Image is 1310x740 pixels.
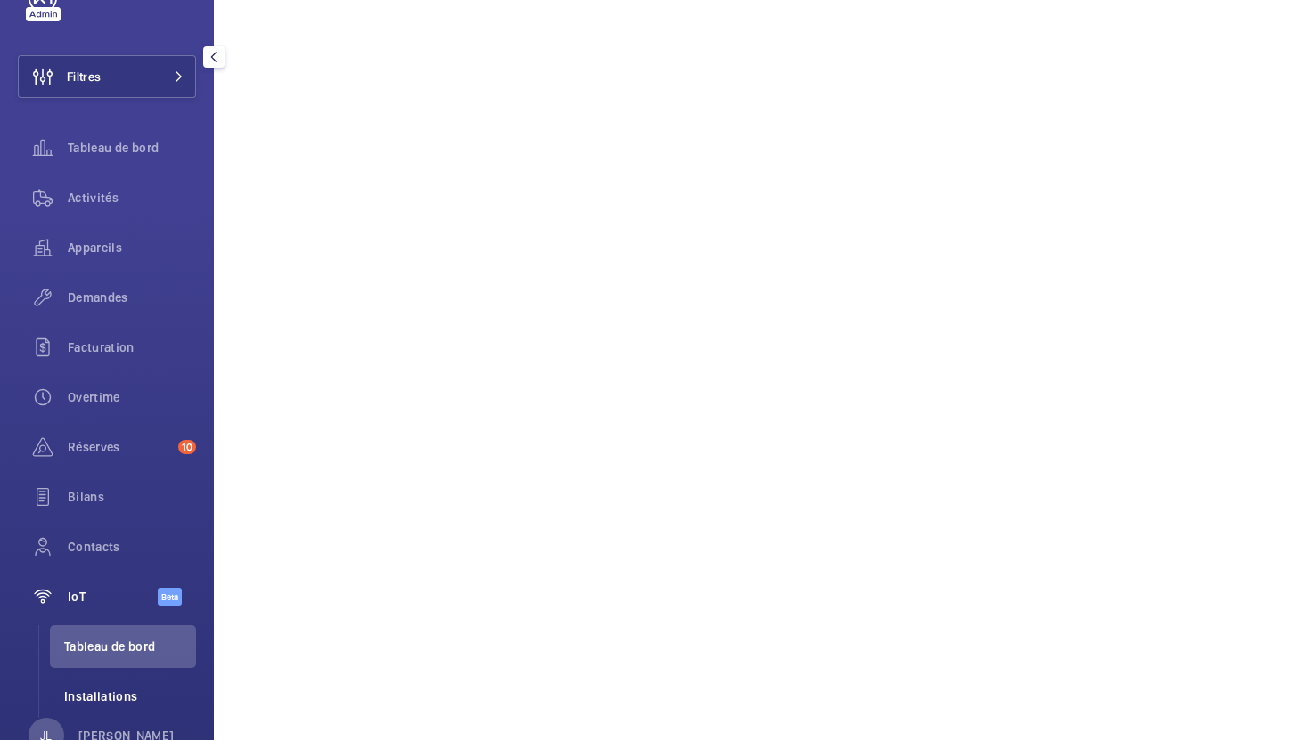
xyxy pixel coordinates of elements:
[158,588,182,606] span: Beta
[64,687,196,705] span: Installations
[68,538,196,556] span: Contacts
[68,239,196,256] span: Appareils
[68,588,158,606] span: IoT
[67,68,101,85] span: Filtres
[178,440,196,454] span: 10
[68,289,196,306] span: Demandes
[68,189,196,207] span: Activités
[68,438,171,456] span: Réserves
[68,139,196,157] span: Tableau de bord
[68,488,196,506] span: Bilans
[68,388,196,406] span: Overtime
[18,55,196,98] button: Filtres
[68,338,196,356] span: Facturation
[64,638,196,655] span: Tableau de bord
